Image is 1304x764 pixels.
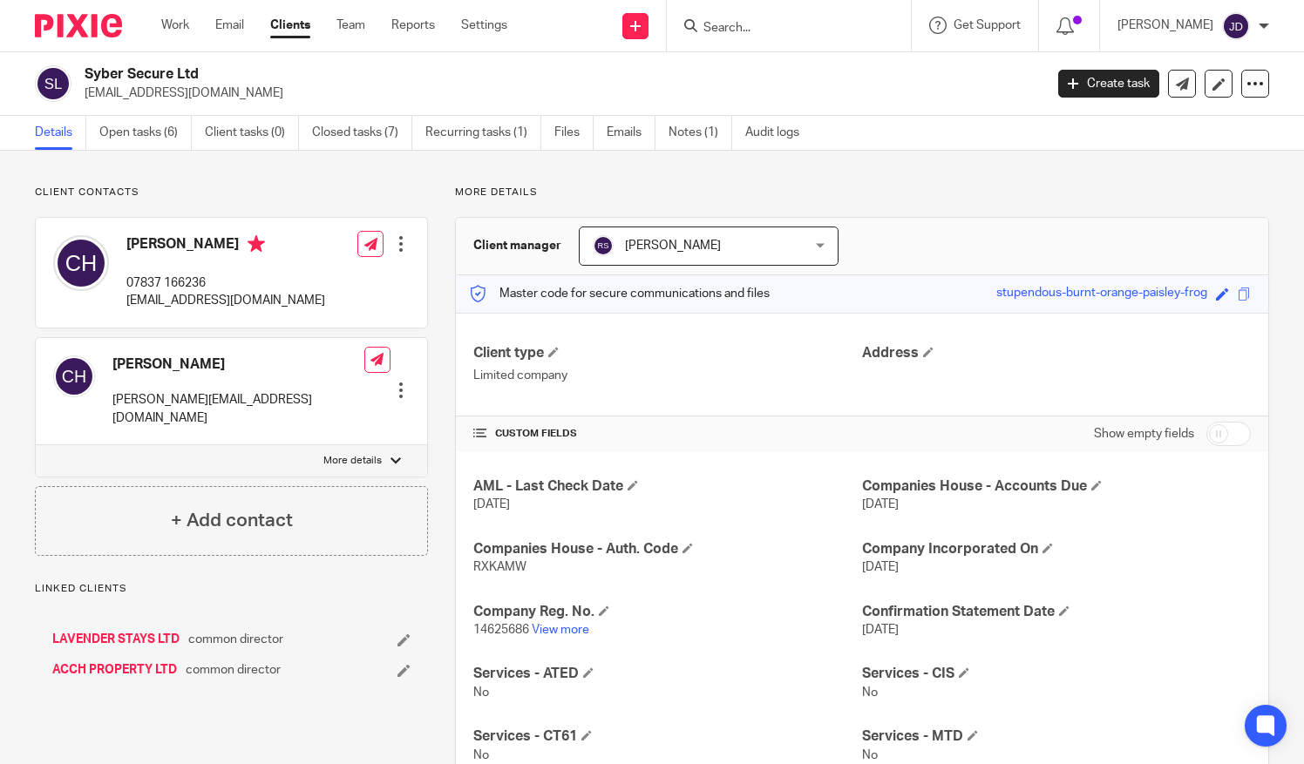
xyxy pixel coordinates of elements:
[473,749,489,761] span: No
[85,65,843,84] h2: Syber Secure Ltd
[35,14,122,37] img: Pixie
[473,498,510,510] span: [DATE]
[996,284,1207,304] div: stupendous-burnt-orange-paisley-frog
[52,661,177,679] a: ACCH PROPERTY LTD
[745,116,812,150] a: Audit logs
[270,17,310,34] a: Clients
[171,507,293,534] h4: + Add contact
[625,240,721,252] span: [PERSON_NAME]
[99,116,192,150] a: Open tasks (6)
[53,235,109,291] img: svg%3E
[1058,70,1159,98] a: Create task
[85,85,1032,102] p: [EMAIL_ADDRESS][DOMAIN_NAME]
[461,17,507,34] a: Settings
[862,561,899,573] span: [DATE]
[425,116,541,150] a: Recurring tasks (1)
[862,686,878,699] span: No
[473,561,526,573] span: RXKAMW
[126,274,325,292] p: 07837 166236
[323,454,382,468] p: More details
[669,116,732,150] a: Notes (1)
[1117,17,1213,34] p: [PERSON_NAME]
[35,186,428,199] p: Client contacts
[862,665,1251,683] h4: Services - CIS
[862,727,1251,746] h4: Services - MTD
[312,116,412,150] a: Closed tasks (7)
[336,17,365,34] a: Team
[473,367,862,384] p: Limited company
[126,235,325,257] h4: [PERSON_NAME]
[1222,12,1250,40] img: svg%3E
[186,661,281,679] span: common director
[862,477,1251,496] h4: Companies House - Accounts Due
[954,19,1021,31] span: Get Support
[215,17,244,34] a: Email
[112,391,364,427] p: [PERSON_NAME][EMAIL_ADDRESS][DOMAIN_NAME]
[862,540,1251,558] h4: Company Incorporated On
[473,603,862,621] h4: Company Reg. No.
[473,477,862,496] h4: AML - Last Check Date
[35,65,71,102] img: svg%3E
[469,285,770,302] p: Master code for secure communications and files
[161,17,189,34] a: Work
[205,116,299,150] a: Client tasks (0)
[473,540,862,558] h4: Companies House - Auth. Code
[473,344,862,362] h4: Client type
[391,17,435,34] a: Reports
[554,116,594,150] a: Files
[702,21,859,37] input: Search
[473,665,862,683] h4: Services - ATED
[473,237,561,254] h3: Client manager
[862,624,899,636] span: [DATE]
[35,116,86,150] a: Details
[473,727,862,746] h4: Services - CT61
[532,624,589,636] a: View more
[53,355,95,397] img: svg%3E
[862,749,878,761] span: No
[35,582,428,596] p: Linked clients
[862,344,1251,362] h4: Address
[607,116,655,150] a: Emails
[862,603,1251,621] h4: Confirmation Statement Date
[248,235,265,253] i: Primary
[473,624,529,636] span: 14625686
[593,235,614,256] img: svg%3E
[1094,425,1194,443] label: Show empty fields
[473,427,862,441] h4: CUSTOM FIELDS
[126,292,325,309] p: [EMAIL_ADDRESS][DOMAIN_NAME]
[52,631,180,648] a: LAVENDER STAYS LTD
[455,186,1269,199] p: More details
[112,355,364,374] h4: [PERSON_NAME]
[862,498,899,510] span: [DATE]
[473,686,489,699] span: No
[188,631,283,648] span: common director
